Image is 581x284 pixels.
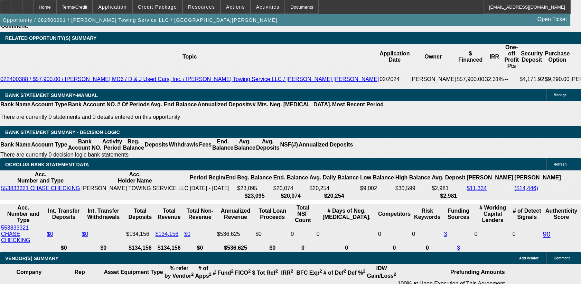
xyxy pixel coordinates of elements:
th: Total Revenue [155,204,183,224]
th: Total Loan Proceeds [255,204,290,224]
a: 553833321 CHASE CHECKING [1,225,30,243]
td: -- [504,70,519,89]
th: Bank Account NO. [68,138,102,151]
th: Avg. Balance [234,138,255,151]
th: Sum of the Total NSF Count and Total Overdraft Fee Count from Ocrolus [290,204,315,224]
button: Resources [183,0,220,14]
div: $536,625 [217,231,254,237]
th: Int. Transfer Deposits [47,204,81,224]
span: BANK STATEMENT SUMMARY-MANUAL [5,92,98,98]
span: Bank Statement Summary - Decision Logic [5,130,120,135]
td: $4,171.92 [519,70,544,89]
a: 90 [543,230,550,238]
a: 553833321 CHASE CHECKING [1,185,80,191]
sup: 2 [209,272,212,277]
td: $20,074 [273,185,308,192]
button: Credit Package [133,0,182,14]
th: [PERSON_NAME] [514,171,561,184]
th: Deposits [144,138,169,151]
td: 0 [378,224,411,244]
th: Acc. Holder Name [81,171,189,184]
td: [DATE] - [DATE] [189,185,236,192]
th: Security Deposit [519,44,544,70]
th: High Balance [395,171,431,184]
td: $2,981 [431,185,466,192]
th: IRR [485,44,504,70]
td: 0 [316,224,377,244]
td: $9,290.00 [544,70,570,89]
sup: 2 [191,272,194,277]
th: Avg. Daily Balance [309,171,359,184]
td: $134,156 [126,224,154,244]
th: Fees [199,138,212,151]
span: Actions [226,4,245,10]
th: Application Date [379,44,410,70]
b: IDW Gain/Loss [367,265,396,279]
a: $11,334 [467,185,487,191]
th: Period Begin/End [189,171,236,184]
th: Total Deposits [126,204,154,224]
th: Annualized Revenue [217,204,254,224]
span: Refresh [554,162,566,166]
sup: 2 [231,268,233,274]
td: [PERSON_NAME] [410,70,456,89]
th: Acc. Number and Type [1,171,81,184]
th: $ Financed [456,44,485,70]
b: Def % [348,270,366,276]
th: Int. Transfer Withdrawals [82,204,125,224]
th: # Working Capital Lenders [474,204,511,224]
span: 0 [474,231,477,237]
span: VENDOR(S) SUMMARY [5,256,58,261]
b: $ Tot Ref [252,270,278,276]
th: Avg. Deposits [256,138,280,151]
span: Credit Package [138,4,177,10]
td: 32.31% [485,70,504,89]
td: $30,599 [395,185,431,192]
span: Application [98,4,126,10]
th: Total Non-Revenue [184,204,216,224]
a: Open Ticket [535,14,570,25]
a: ($14,446) [514,185,538,191]
th: 0 [412,245,443,251]
th: Annualized Deposits [197,101,252,108]
sup: 2 [248,268,251,274]
th: # Mts. Neg. [MEDICAL_DATA]. [252,101,332,108]
a: 022400388 / $57,900.00 / [PERSON_NAME] MD6 / D & J Used Cars, Inc. / [PERSON_NAME] Towing Service... [0,76,379,82]
span: RELATED OPPORTUNITY(S) SUMMARY [5,35,96,41]
sup: 2 [344,268,346,274]
th: $0 [255,245,290,251]
td: 0 [512,224,542,244]
th: Acc. Number and Type [1,204,46,224]
span: Opportunity / 082500201 / [PERSON_NAME] Towing Service LLC / [GEOGRAPHIC_DATA][PERSON_NAME] [3,17,278,23]
b: # of Def [324,270,346,276]
a: $134,156 [155,231,178,237]
th: Withdrawls [168,138,198,151]
sup: 2 [291,268,293,274]
th: $20,074 [273,193,308,199]
sup: 2 [275,268,278,274]
th: Competitors [378,204,411,224]
th: Activity Period [102,138,123,151]
th: $536,625 [217,245,254,251]
b: % refer by Vendor [165,265,194,279]
td: 0 [290,224,315,244]
th: 0 [378,245,411,251]
span: Activities [256,4,280,10]
b: # of Apps [195,265,212,279]
th: 0 [316,245,377,251]
sup: 2 [319,268,322,274]
th: Low Balance [360,171,394,184]
th: Account Type [31,138,68,151]
th: # of Detect Signals [512,204,542,224]
th: End. Balance [212,138,234,151]
th: $2,981 [431,193,466,199]
span: OCROLUS BANK STATEMENT DATA [5,162,89,167]
th: Bank Account NO. [68,101,117,108]
th: $0 [47,245,81,251]
th: NSF(#) [280,138,298,151]
span: Manage [554,93,566,97]
td: 0 [412,224,443,244]
span: Add Vendor [519,256,538,260]
th: Beg. Balance [237,171,272,184]
th: Avg. End Balance [150,101,197,108]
